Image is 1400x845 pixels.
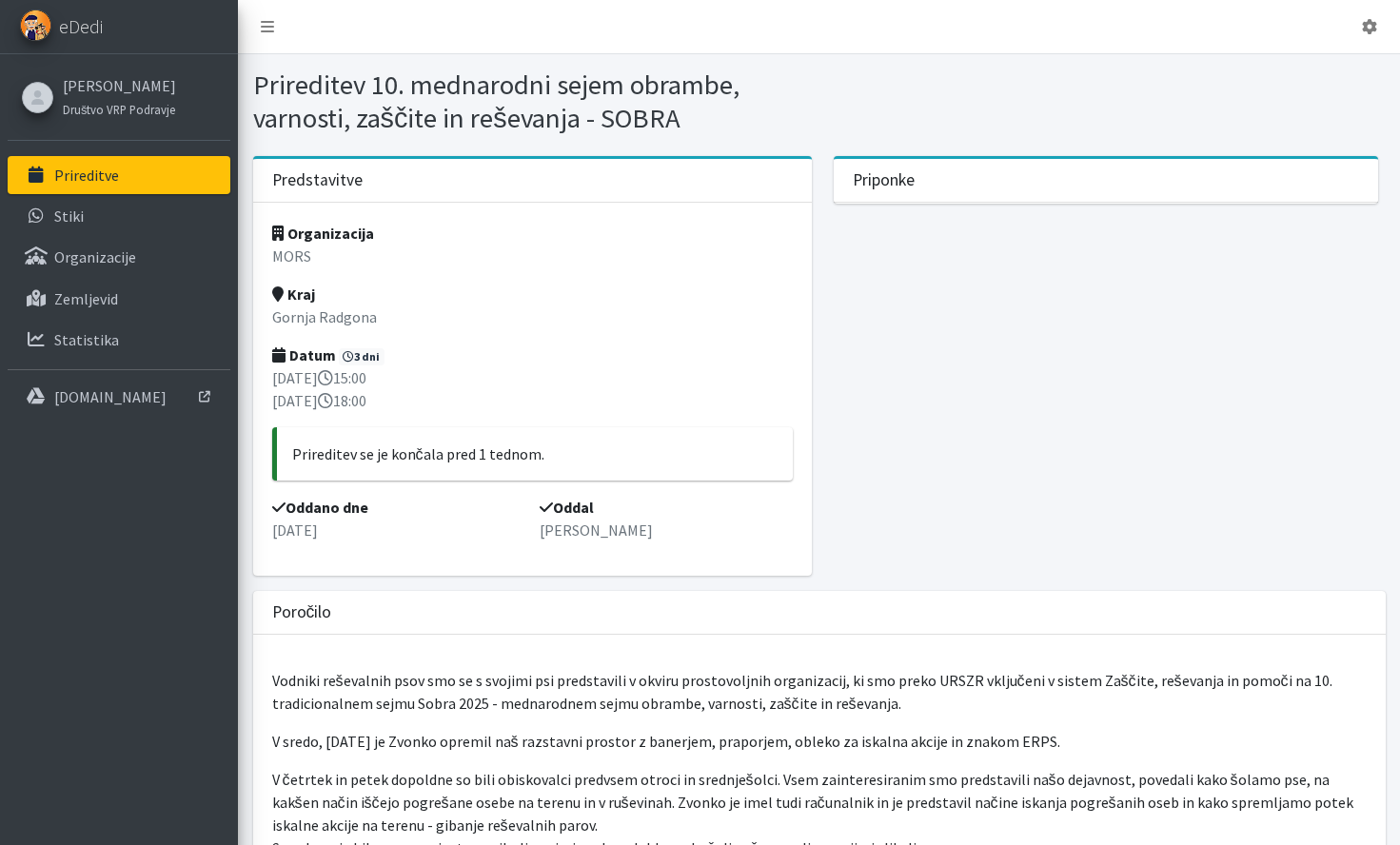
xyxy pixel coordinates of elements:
a: Organizacije [8,238,230,276]
img: eDedi [20,10,51,41]
p: [DATE] [272,519,525,541]
p: Zemljevid [54,289,118,308]
strong: Kraj [272,285,315,304]
p: MORS [272,245,794,267]
p: Prireditev se je končala pred 1 tednom. [292,442,779,465]
a: Statistika [8,321,230,359]
a: [PERSON_NAME] [63,74,176,97]
a: Stiki [8,197,230,235]
h3: Predstavitve [272,170,363,190]
p: [DOMAIN_NAME] [54,387,167,406]
small: Društvo VRP Podravje [63,102,175,117]
p: [DATE] 15:00 [DATE] 18:00 [272,366,794,412]
strong: Oddal [540,498,594,517]
p: [PERSON_NAME] [540,519,793,541]
p: Statistika [54,330,119,349]
h3: Priponke [853,170,915,190]
p: Stiki [54,206,84,226]
p: Vodniki reševalnih psov smo se s svojimi psi predstavili v okviru prostovoljnih organizacij, ki s... [272,669,1367,715]
a: Društvo VRP Podravje [63,97,176,120]
p: Prireditve [54,166,119,185]
h1: Prireditev 10. mednarodni sejem obrambe, varnosti, zaščite in reševanja - SOBRA [253,69,813,134]
span: 3 dni [339,348,385,365]
p: Gornja Radgona [272,305,794,328]
strong: Oddano dne [272,498,368,517]
p: Organizacije [54,247,136,266]
a: Zemljevid [8,280,230,318]
a: [DOMAIN_NAME] [8,378,230,416]
h3: Poročilo [272,602,332,622]
strong: Datum [272,345,336,364]
a: Prireditve [8,156,230,194]
strong: Organizacija [272,224,374,243]
p: V sredo, [DATE] je Zvonko opremil naš razstavni prostor z banerjem, praporjem, obleko za iskalna ... [272,730,1367,753]
span: eDedi [59,12,103,41]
